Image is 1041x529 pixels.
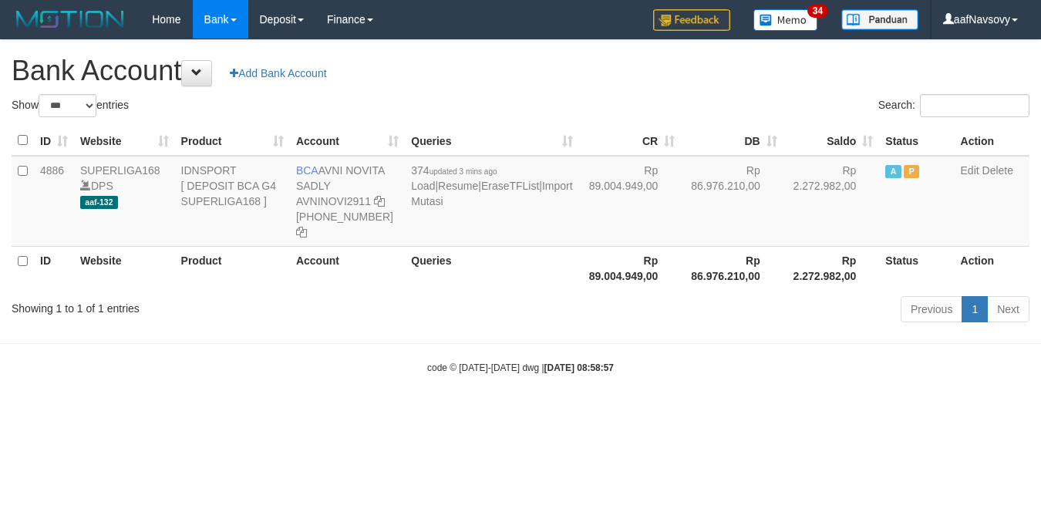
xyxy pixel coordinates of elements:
[579,156,682,247] td: Rp 89.004.949,00
[12,295,423,316] div: Showing 1 to 1 of 1 entries
[74,126,175,156] th: Website: activate to sort column ascending
[879,246,954,290] th: Status
[438,180,478,192] a: Resume
[681,156,783,247] td: Rp 86.976.210,00
[427,362,614,373] small: code © [DATE]-[DATE] dwg |
[290,156,405,247] td: AVNI NOVITA SADLY [PHONE_NUMBER]
[962,296,988,322] a: 1
[885,165,901,178] span: Active
[653,9,730,31] img: Feedback.jpg
[175,126,290,156] th: Product: activate to sort column ascending
[901,296,962,322] a: Previous
[12,56,1029,86] h1: Bank Account
[39,94,96,117] select: Showentries
[961,164,979,177] a: Edit
[783,126,880,156] th: Saldo: activate to sort column ascending
[878,94,1029,117] label: Search:
[175,246,290,290] th: Product
[955,126,1029,156] th: Action
[34,126,74,156] th: ID: activate to sort column ascending
[430,167,497,176] span: updated 3 mins ago
[74,246,175,290] th: Website
[12,94,129,117] label: Show entries
[579,246,682,290] th: Rp 89.004.949,00
[783,246,880,290] th: Rp 2.272.982,00
[34,156,74,247] td: 4886
[296,195,371,207] a: AVNINOVI2911
[481,180,539,192] a: EraseTFList
[920,94,1029,117] input: Search:
[374,195,385,207] a: Copy AVNINOVI2911 to clipboard
[405,126,578,156] th: Queries: activate to sort column ascending
[681,246,783,290] th: Rp 86.976.210,00
[220,60,336,86] a: Add Bank Account
[80,196,118,209] span: aaf-132
[74,156,175,247] td: DPS
[411,180,572,207] a: Import Mutasi
[681,126,783,156] th: DB: activate to sort column ascending
[411,164,497,177] span: 374
[405,246,578,290] th: Queries
[411,180,435,192] a: Load
[807,4,828,18] span: 34
[841,9,918,30] img: panduan.png
[290,246,405,290] th: Account
[290,126,405,156] th: Account: activate to sort column ascending
[783,156,880,247] td: Rp 2.272.982,00
[296,226,307,238] a: Copy 4062280135 to clipboard
[544,362,614,373] strong: [DATE] 08:58:57
[80,164,160,177] a: SUPERLIGA168
[879,126,954,156] th: Status
[411,164,572,207] span: | | |
[296,164,318,177] span: BCA
[175,156,290,247] td: IDNSPORT [ DEPOSIT BCA G4 SUPERLIGA168 ]
[12,8,129,31] img: MOTION_logo.png
[579,126,682,156] th: CR: activate to sort column ascending
[987,296,1029,322] a: Next
[955,246,1029,290] th: Action
[982,164,1013,177] a: Delete
[34,246,74,290] th: ID
[753,9,818,31] img: Button%20Memo.svg
[904,165,919,178] span: Paused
